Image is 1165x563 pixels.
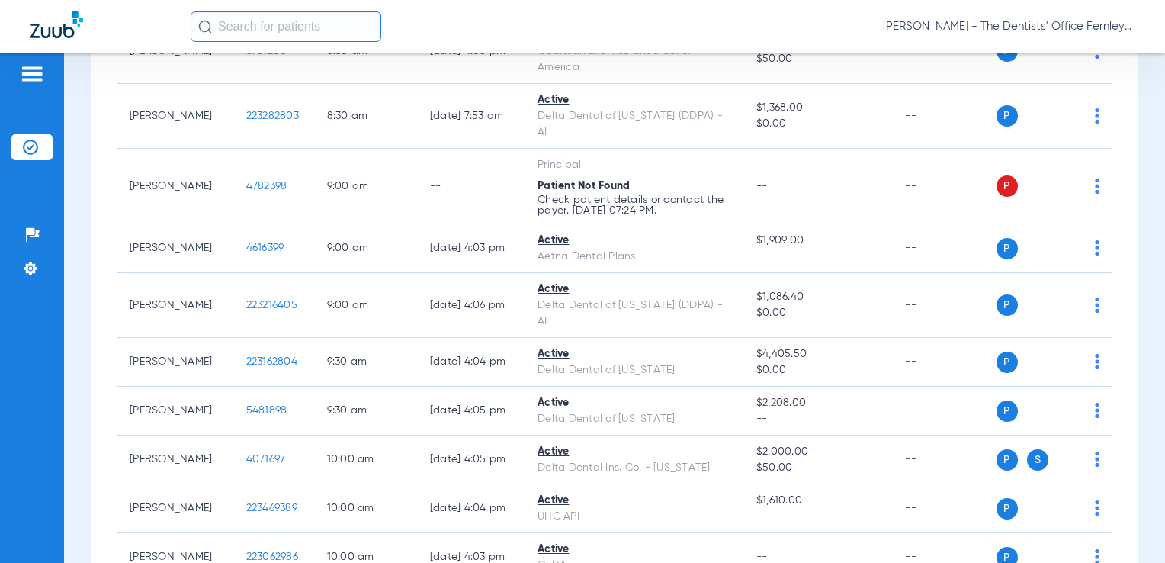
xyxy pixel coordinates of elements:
span: P [997,175,1018,197]
span: $50.00 [756,51,881,67]
span: P [997,352,1018,373]
span: P [997,294,1018,316]
div: Delta Dental of [US_STATE] [538,411,732,427]
div: UHC API [538,509,732,525]
div: Delta Dental of [US_STATE] (DDPA) - AI [538,298,732,330]
img: Zuub Logo [30,11,83,38]
span: 4782398 [246,181,287,191]
img: Search Icon [198,20,212,34]
p: Check patient details or contact the payer. [DATE] 07:24 PM. [538,195,732,216]
span: 223282803 [246,111,299,121]
img: group-dot-blue.svg [1095,354,1099,369]
td: [DATE] 4:05 PM [418,387,525,436]
span: $0.00 [756,305,881,321]
span: $1,368.00 [756,100,881,116]
td: [PERSON_NAME] [117,273,234,338]
td: 8:30 AM [315,84,418,149]
div: Active [538,346,732,362]
img: group-dot-blue.svg [1095,403,1099,418]
td: 10:00 AM [315,436,418,484]
span: Patient Not Found [538,181,630,191]
div: Active [538,542,732,558]
img: group-dot-blue.svg [1095,452,1099,467]
span: $50.00 [756,460,881,476]
img: group-dot-blue.svg [1095,108,1099,124]
span: -- [756,509,881,525]
img: hamburger-icon [20,65,44,83]
td: -- [893,387,996,436]
span: $2,208.00 [756,395,881,411]
div: Principal [538,157,732,173]
div: Active [538,233,732,249]
td: [PERSON_NAME] [117,149,234,224]
td: [DATE] 4:05 PM [418,436,525,484]
td: [PERSON_NAME] [117,338,234,387]
td: 9:00 AM [315,149,418,224]
div: Active [538,493,732,509]
div: Delta Dental of [US_STATE] (DDPA) - AI [538,108,732,140]
td: 9:30 AM [315,387,418,436]
div: Aetna Dental Plans [538,249,732,265]
span: S [1027,449,1048,471]
span: $1,909.00 [756,233,881,249]
span: 223062986 [246,552,298,562]
div: Active [538,444,732,460]
span: P [997,401,1018,422]
td: [DATE] 4:06 PM [418,273,525,338]
span: 4071697 [246,454,286,465]
td: [DATE] 4:03 PM [418,224,525,273]
span: P [997,498,1018,520]
td: -- [893,484,996,533]
div: Delta Dental Ins. Co. - [US_STATE] [538,460,732,476]
td: -- [893,436,996,484]
iframe: Chat Widget [1089,490,1165,563]
span: $1,610.00 [756,493,881,509]
td: [PERSON_NAME] [117,224,234,273]
td: [PERSON_NAME] [117,436,234,484]
td: [PERSON_NAME] [117,84,234,149]
td: [PERSON_NAME] [117,387,234,436]
span: -- [756,181,768,191]
div: Delta Dental of [US_STATE] [538,362,732,378]
span: [PERSON_NAME] - The Dentists' Office Fernley [883,19,1135,34]
span: 3751200 [246,46,287,56]
span: $0.00 [756,116,881,132]
div: Active [538,92,732,108]
td: [DATE] 4:04 PM [418,484,525,533]
td: -- [893,149,996,224]
td: -- [893,273,996,338]
span: $0.00 [756,362,881,378]
span: P [997,449,1018,471]
div: Active [538,395,732,411]
td: [DATE] 7:53 AM [418,84,525,149]
span: P [997,238,1018,259]
span: 223162804 [246,356,297,367]
span: -- [756,249,881,265]
div: Guardian Life Insurance Co. of America [538,43,732,76]
td: -- [893,224,996,273]
td: 9:30 AM [315,338,418,387]
td: [PERSON_NAME] [117,484,234,533]
img: group-dot-blue.svg [1095,298,1099,313]
input: Search for patients [191,11,381,42]
img: group-dot-blue.svg [1095,240,1099,256]
span: 4616399 [246,243,284,253]
td: -- [893,338,996,387]
td: -- [418,149,525,224]
span: P [997,105,1018,127]
span: -- [756,411,881,427]
td: 9:00 AM [315,273,418,338]
span: $4,405.50 [756,346,881,362]
td: [DATE] 4:04 PM [418,338,525,387]
img: group-dot-blue.svg [1095,179,1099,194]
div: Active [538,281,732,298]
td: -- [893,84,996,149]
span: $2,000.00 [756,444,881,460]
td: 10:00 AM [315,484,418,533]
span: 223469389 [246,503,297,513]
td: 9:00 AM [315,224,418,273]
span: -- [756,552,768,562]
span: $1,086.40 [756,289,881,305]
span: 223216405 [246,300,297,310]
